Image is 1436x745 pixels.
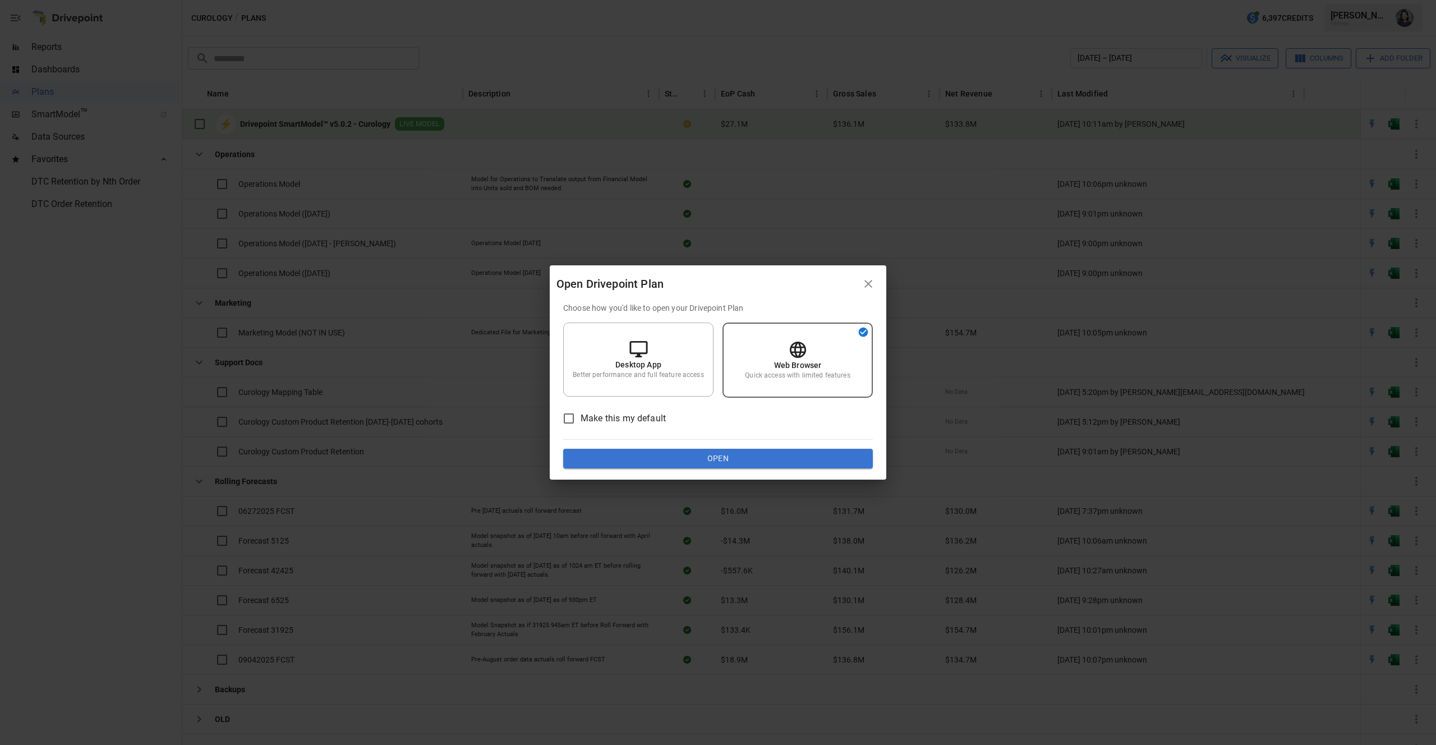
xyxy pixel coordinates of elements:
[615,359,661,370] p: Desktop App
[563,449,873,469] button: Open
[745,371,850,380] p: Quick access with limited features
[581,412,666,425] span: Make this my default
[573,370,703,380] p: Better performance and full feature access
[563,302,873,314] p: Choose how you'd like to open your Drivepoint Plan
[774,360,822,371] p: Web Browser
[556,275,857,293] div: Open Drivepoint Plan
